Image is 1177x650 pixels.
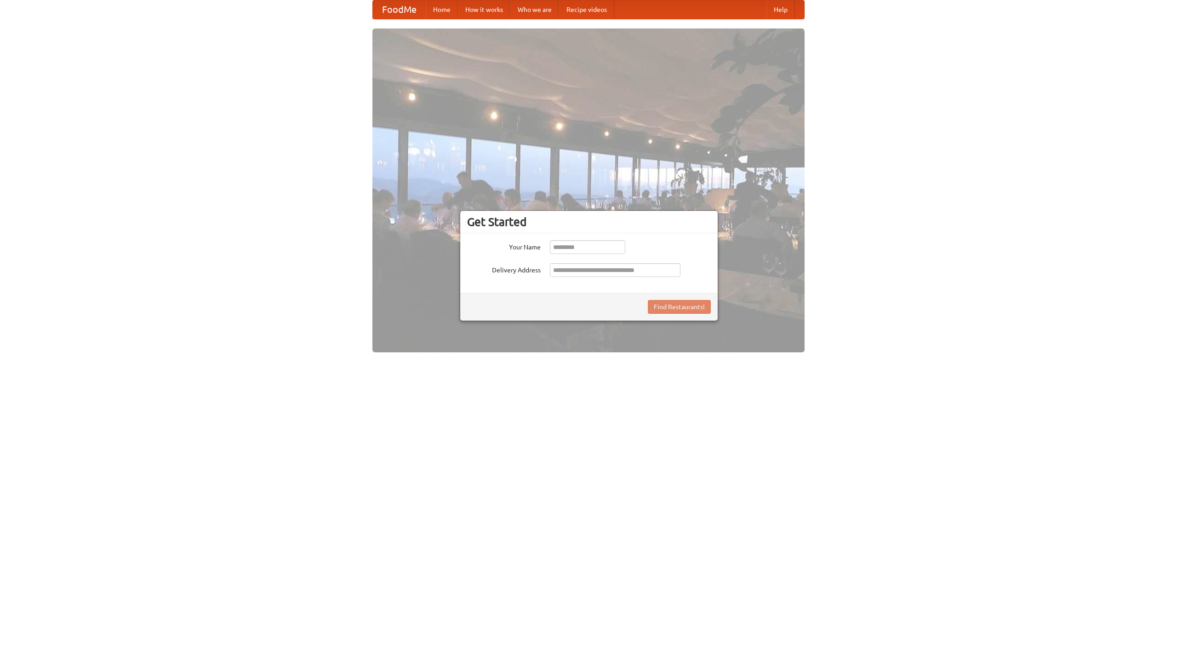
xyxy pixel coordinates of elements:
a: Home [426,0,458,19]
label: Delivery Address [467,263,541,275]
label: Your Name [467,240,541,252]
a: Who we are [510,0,559,19]
a: Recipe videos [559,0,614,19]
button: Find Restaurants! [648,300,711,314]
h3: Get Started [467,215,711,229]
a: Help [766,0,795,19]
a: How it works [458,0,510,19]
a: FoodMe [373,0,426,19]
